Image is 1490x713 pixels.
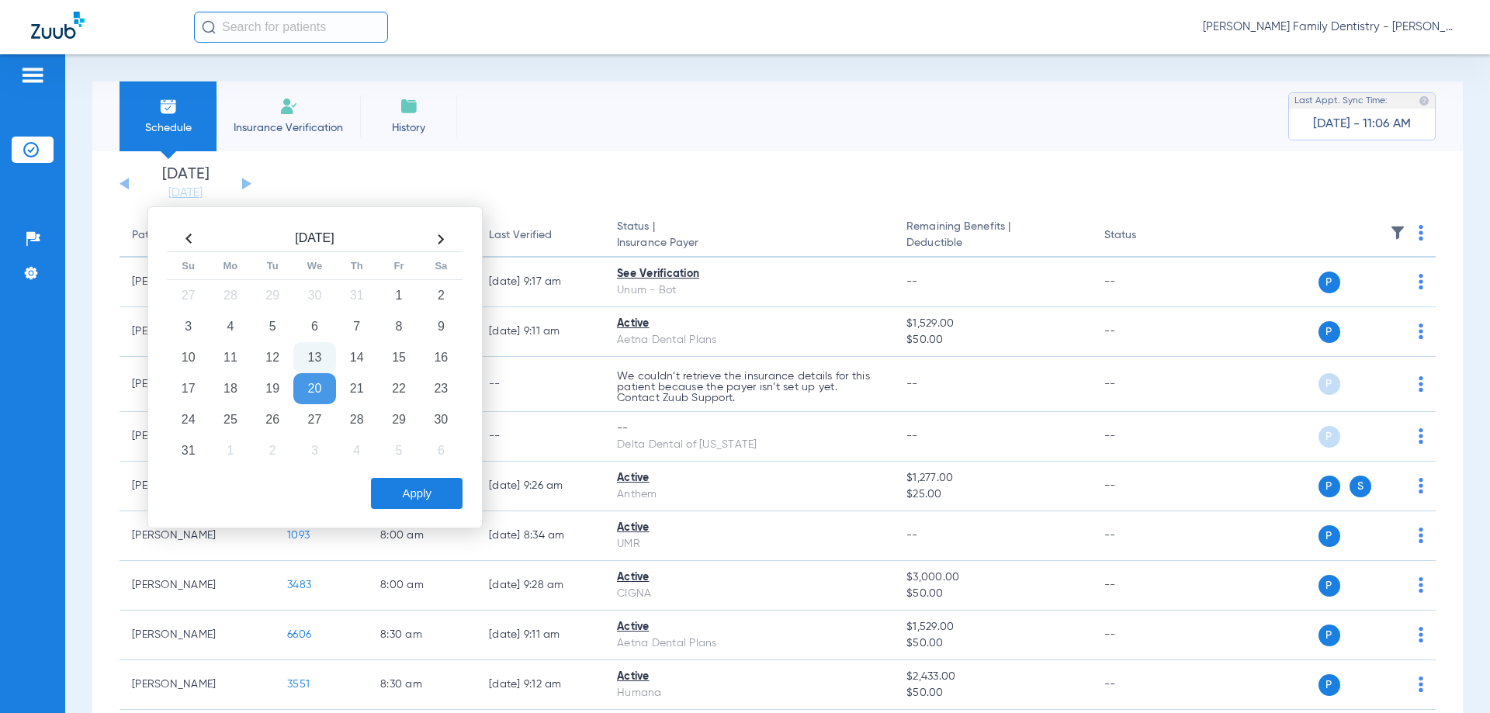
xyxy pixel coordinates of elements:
[906,431,918,441] span: --
[476,660,605,710] td: [DATE] 9:12 AM
[1092,660,1197,710] td: --
[476,307,605,357] td: [DATE] 9:11 AM
[120,611,275,660] td: [PERSON_NAME]
[906,569,1079,586] span: $3,000.00
[1419,428,1423,444] img: group-dot-blue.svg
[1419,324,1423,339] img: group-dot-blue.svg
[617,235,882,251] span: Insurance Payer
[1313,116,1411,132] span: [DATE] - 11:06 AM
[906,586,1079,602] span: $50.00
[1318,373,1340,395] span: P
[617,685,882,701] div: Humana
[906,685,1079,701] span: $50.00
[476,511,605,561] td: [DATE] 8:34 AM
[1203,19,1459,35] span: [PERSON_NAME] Family Dentistry - [PERSON_NAME] Family Dentistry
[287,530,310,541] span: 1093
[476,412,605,462] td: --
[906,470,1079,486] span: $1,277.00
[1318,575,1340,597] span: P
[489,227,592,244] div: Last Verified
[906,619,1079,635] span: $1,529.00
[617,437,882,453] div: Delta Dental of [US_STATE]
[1092,357,1197,412] td: --
[287,580,311,590] span: 3483
[1350,476,1371,497] span: S
[617,569,882,586] div: Active
[31,12,85,39] img: Zuub Logo
[1419,577,1423,593] img: group-dot-blue.svg
[906,486,1079,503] span: $25.00
[906,530,918,541] span: --
[194,12,388,43] input: Search for patients
[1318,321,1340,343] span: P
[120,660,275,710] td: [PERSON_NAME]
[617,486,882,503] div: Anthem
[617,282,882,299] div: Unum - Bot
[210,227,420,252] th: [DATE]
[1390,225,1405,241] img: filter.svg
[371,478,463,509] button: Apply
[1419,376,1423,392] img: group-dot-blue.svg
[617,520,882,536] div: Active
[476,258,605,307] td: [DATE] 9:17 AM
[617,266,882,282] div: See Verification
[476,561,605,611] td: [DATE] 9:28 AM
[906,316,1079,332] span: $1,529.00
[1419,627,1423,642] img: group-dot-blue.svg
[1092,611,1197,660] td: --
[1419,274,1423,289] img: group-dot-blue.svg
[1419,528,1423,543] img: group-dot-blue.svg
[1092,412,1197,462] td: --
[120,511,275,561] td: [PERSON_NAME]
[1318,272,1340,293] span: P
[368,511,476,561] td: 8:00 AM
[1419,95,1429,106] img: last sync help info
[1092,511,1197,561] td: --
[1092,214,1197,258] th: Status
[1419,677,1423,692] img: group-dot-blue.svg
[368,611,476,660] td: 8:30 AM
[287,679,310,690] span: 3551
[476,611,605,660] td: [DATE] 9:11 AM
[1092,462,1197,511] td: --
[1092,561,1197,611] td: --
[1419,225,1423,241] img: group-dot-blue.svg
[906,235,1079,251] span: Deductible
[287,629,311,640] span: 6606
[1318,674,1340,696] span: P
[906,635,1079,652] span: $50.00
[605,214,894,258] th: Status |
[617,332,882,348] div: Aetna Dental Plans
[617,619,882,635] div: Active
[617,586,882,602] div: CIGNA
[20,66,45,85] img: hamburger-icon
[476,357,605,412] td: --
[906,379,918,389] span: --
[617,536,882,552] div: UMR
[368,561,476,611] td: 8:00 AM
[617,669,882,685] div: Active
[617,316,882,332] div: Active
[617,470,882,486] div: Active
[120,561,275,611] td: [PERSON_NAME]
[228,120,348,136] span: Insurance Verification
[906,276,918,287] span: --
[279,97,298,116] img: Manual Insurance Verification
[1318,525,1340,547] span: P
[906,332,1079,348] span: $50.00
[1092,258,1197,307] td: --
[476,462,605,511] td: [DATE] 9:26 AM
[489,227,552,244] div: Last Verified
[139,167,232,201] li: [DATE]
[132,227,200,244] div: Patient Name
[1318,625,1340,646] span: P
[617,371,882,403] p: We couldn’t retrieve the insurance details for this patient because the payer isn’t set up yet. C...
[617,635,882,652] div: Aetna Dental Plans
[1318,426,1340,448] span: P
[368,660,476,710] td: 8:30 AM
[372,120,445,136] span: History
[1419,478,1423,493] img: group-dot-blue.svg
[131,120,205,136] span: Schedule
[159,97,178,116] img: Schedule
[202,20,216,34] img: Search Icon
